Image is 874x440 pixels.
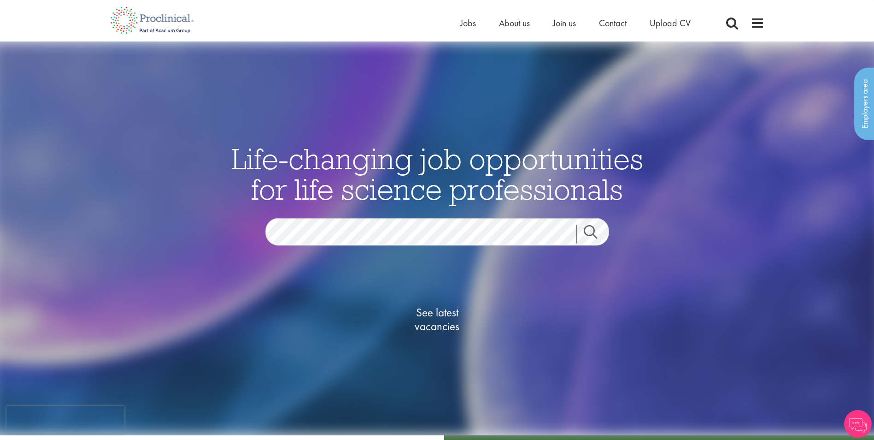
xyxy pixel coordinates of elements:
[553,17,576,29] a: Join us
[231,140,643,207] span: Life-changing job opportunities for life science professionals
[391,268,483,370] a: See latestvacancies
[599,17,627,29] a: Contact
[650,17,691,29] a: Upload CV
[844,410,872,438] img: Chatbot
[499,17,530,29] a: About us
[6,406,124,434] iframe: reCAPTCHA
[460,17,476,29] a: Jobs
[391,305,483,333] span: See latest vacancies
[576,225,616,243] a: Job search submit button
